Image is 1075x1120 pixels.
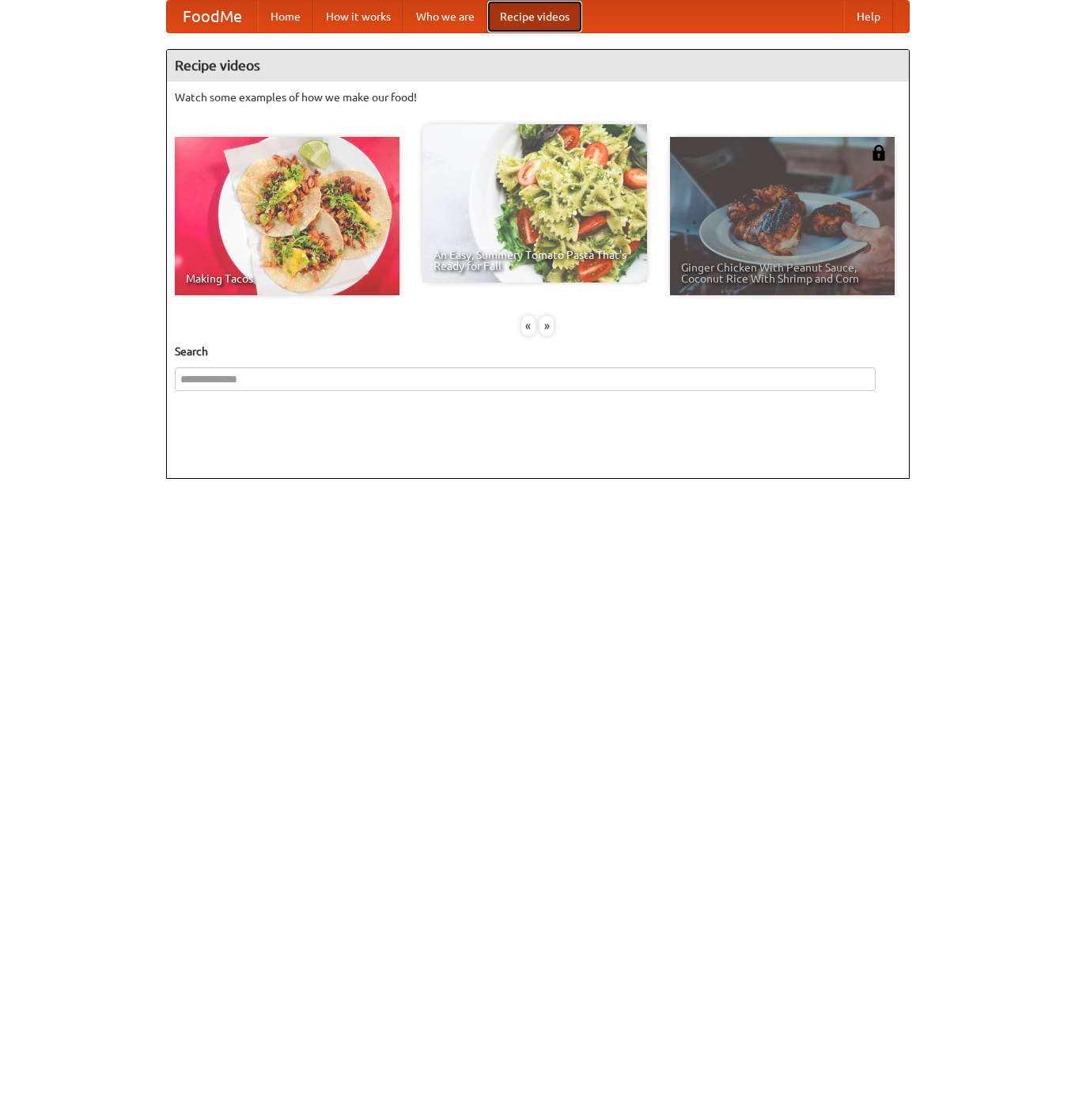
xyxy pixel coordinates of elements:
img: 483408.png [871,145,887,161]
span: An Easy, Summery Tomato Pasta That's Ready for Fall [433,249,636,271]
h5: Search [175,344,901,359]
a: Making Tacos [175,137,399,295]
span: Making Tacos [186,273,388,284]
div: « [521,316,536,336]
a: Who we are [403,1,487,32]
a: FoodMe [167,1,258,32]
a: An Easy, Summery Tomato Pasta That's Ready for Fall [422,124,647,283]
a: Home [258,1,313,32]
a: How it works [313,1,403,32]
a: Recipe videos [487,1,582,32]
a: Help [844,1,893,32]
div: » [539,316,554,336]
p: Watch some examples of how we make our food! [175,89,901,105]
h4: Recipe videos [167,50,909,82]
